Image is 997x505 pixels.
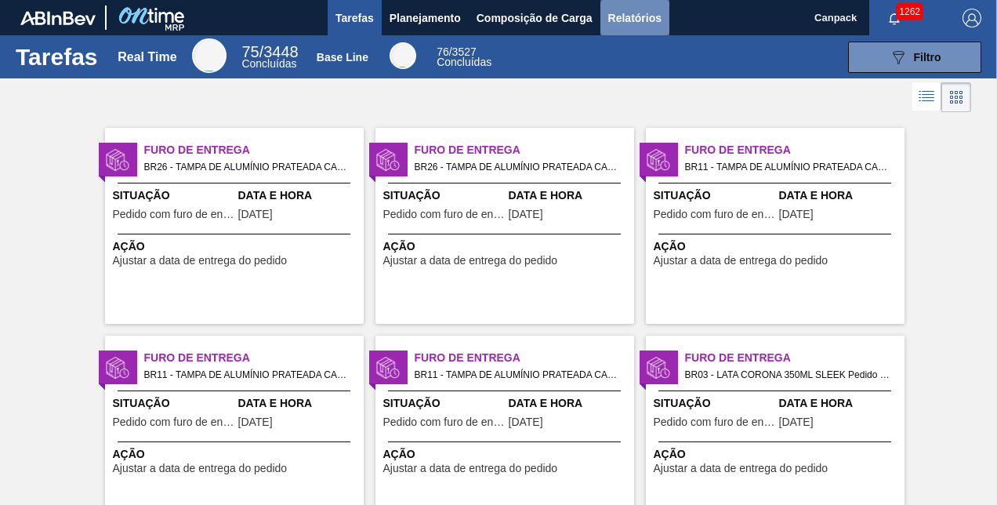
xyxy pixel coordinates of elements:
[376,148,400,172] img: status
[647,356,670,380] img: status
[415,366,622,383] span: BR11 - TAMPA DE ALUMÍNIO PRATEADA CANPACK CDL Pedido - 2037112
[779,416,814,428] span: 02/10/2025,
[654,238,901,255] span: Ação
[113,187,234,204] span: Situação
[848,42,981,73] button: Filtro
[144,350,364,366] span: Furo de Entrega
[383,238,630,255] span: Ação
[113,209,234,220] span: Pedido com furo de entrega
[654,463,828,474] span: Ajustar a data de entrega do pedido
[241,43,298,60] span: / 3448
[914,51,941,64] span: Filtro
[383,395,505,412] span: Situação
[437,56,491,68] span: Concluídas
[647,148,670,172] img: status
[608,9,662,27] span: Relatórios
[654,255,828,267] span: Ajustar a data de entrega do pedido
[113,395,234,412] span: Situação
[509,395,630,412] span: Data e Hora
[896,3,923,20] span: 1262
[238,187,360,204] span: Data e Hora
[106,356,129,380] img: status
[144,158,351,176] span: BR26 - TAMPA DE ALUMÍNIO PRATEADA CANPACK CDL Pedido - 2037073
[509,209,543,220] span: 01/10/2025,
[113,255,288,267] span: Ajustar a data de entrega do pedido
[241,45,298,69] div: Real Time
[376,356,400,380] img: status
[113,463,288,474] span: Ajustar a data de entrega do pedido
[869,7,919,29] button: Notificações
[383,446,630,463] span: Ação
[113,416,234,428] span: Pedido com furo de entrega
[383,416,505,428] span: Pedido com furo de entrega
[654,209,775,220] span: Pedido com furo de entrega
[238,395,360,412] span: Data e Hora
[20,11,96,25] img: TNhmsLtSVTkK8tSr43FrP2fwEKptu5GPRR3wAAAABJRU5ErkJggg==
[383,463,558,474] span: Ajustar a data de entrega do pedido
[963,9,981,27] img: Logout
[192,38,227,73] div: Real Time
[779,395,901,412] span: Data e Hora
[144,142,364,158] span: Furo de Entrega
[509,187,630,204] span: Data e Hora
[390,42,416,69] div: Base Line
[238,209,273,220] span: 02/10/2025,
[16,48,98,66] h1: Tarefas
[437,45,477,58] span: / 3527
[113,446,360,463] span: Ação
[437,47,491,67] div: Base Line
[106,148,129,172] img: status
[317,51,368,64] div: Base Line
[118,50,176,64] div: Real Time
[509,416,543,428] span: 01/10/2025,
[383,209,505,220] span: Pedido com furo de entrega
[390,9,461,27] span: Planejamento
[437,45,449,58] span: 76
[241,57,296,70] span: Concluídas
[415,158,622,176] span: BR26 - TAMPA DE ALUMÍNIO PRATEADA CANPACK CDL Pedido - 2037072
[912,82,941,112] div: Visão em Lista
[477,9,593,27] span: Composição de Carga
[654,395,775,412] span: Situação
[654,416,775,428] span: Pedido com furo de entrega
[113,238,360,255] span: Ação
[415,142,634,158] span: Furo de Entrega
[685,142,905,158] span: Furo de Entrega
[685,366,892,383] span: BR03 - LATA CORONA 350ML SLEEK Pedido - 2042154
[779,187,901,204] span: Data e Hora
[335,9,374,27] span: Tarefas
[941,82,971,112] div: Visão em Cards
[383,255,558,267] span: Ajustar a data de entrega do pedido
[415,350,634,366] span: Furo de Entrega
[654,446,901,463] span: Ação
[654,187,775,204] span: Situação
[685,158,892,176] span: BR11 - TAMPA DE ALUMÍNIO PRATEADA CANPACK CDL Pedido - 2037752
[779,209,814,220] span: 02/10/2025,
[685,350,905,366] span: Furo de Entrega
[241,43,259,60] span: 75
[144,366,351,383] span: BR11 - TAMPA DE ALUMÍNIO PRATEADA CANPACK CDL Pedido - 2037113
[238,416,273,428] span: 01/10/2025,
[383,187,505,204] span: Situação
